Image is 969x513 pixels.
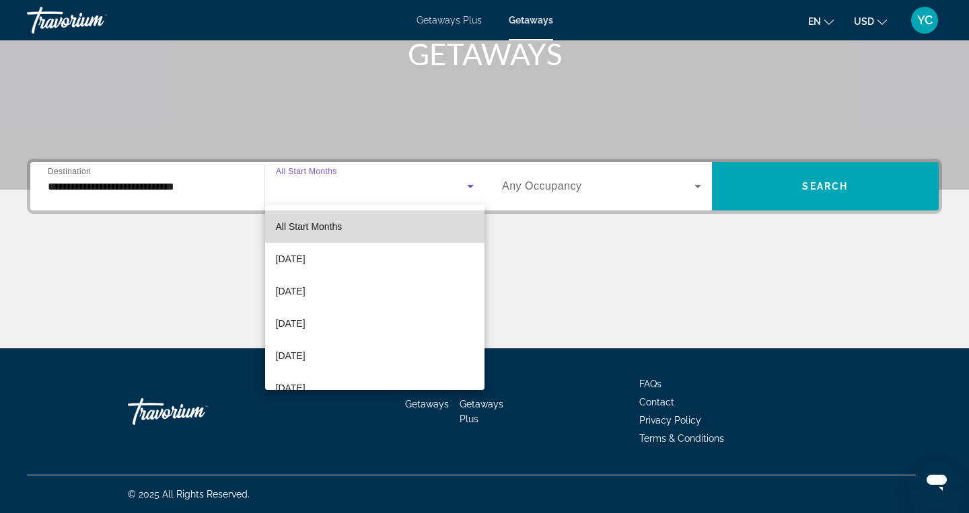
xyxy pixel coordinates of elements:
[276,315,306,331] span: [DATE]
[915,459,958,502] iframe: Button to launch messaging window
[276,283,306,299] span: [DATE]
[276,221,343,232] span: All Start Months
[276,348,306,364] span: [DATE]
[276,251,306,267] span: [DATE]
[276,380,306,396] span: [DATE]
